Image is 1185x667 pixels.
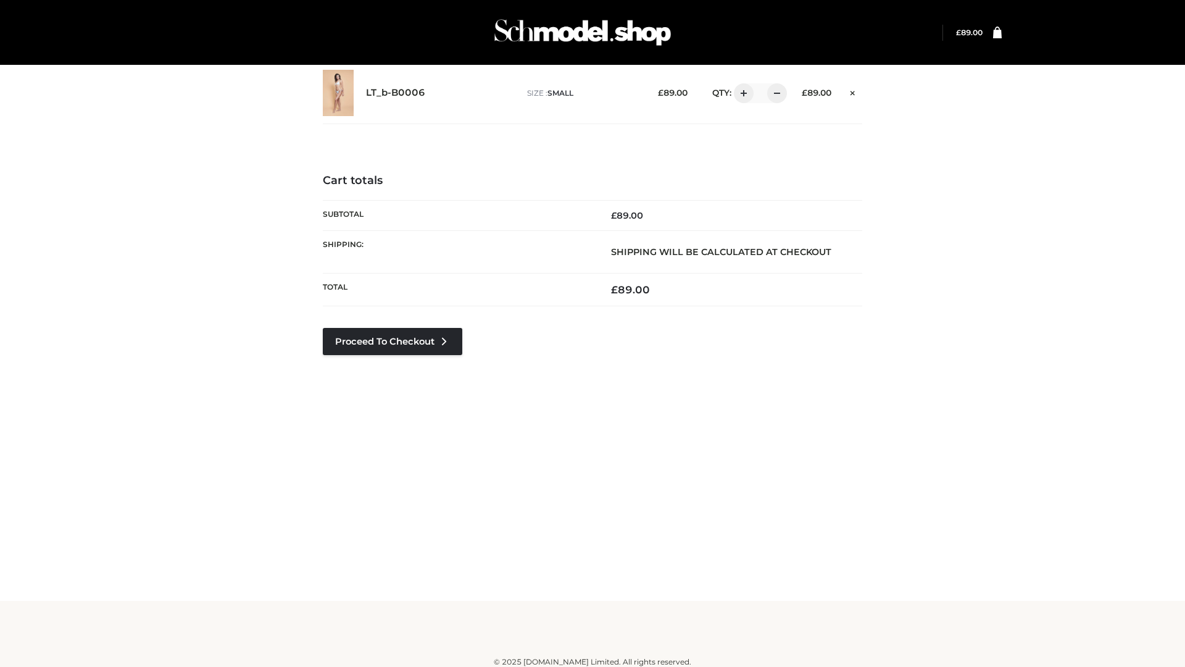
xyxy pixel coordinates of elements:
[527,88,639,99] p: size :
[956,28,983,37] a: £89.00
[323,328,462,355] a: Proceed to Checkout
[323,70,354,116] img: LT_b-B0006 - SMALL
[490,8,675,57] img: Schmodel Admin 964
[658,88,663,98] span: £
[611,283,618,296] span: £
[366,87,425,99] a: LT_b-B0006
[611,210,617,221] span: £
[956,28,983,37] bdi: 89.00
[844,83,862,99] a: Remove this item
[956,28,961,37] span: £
[658,88,688,98] bdi: 89.00
[802,88,831,98] bdi: 89.00
[323,200,592,230] th: Subtotal
[611,283,650,296] bdi: 89.00
[547,88,573,98] span: SMALL
[611,246,831,258] strong: Shipping will be calculated at checkout
[323,230,592,273] th: Shipping:
[323,174,862,188] h4: Cart totals
[700,83,783,103] div: QTY:
[611,210,643,221] bdi: 89.00
[323,274,592,306] th: Total
[802,88,807,98] span: £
